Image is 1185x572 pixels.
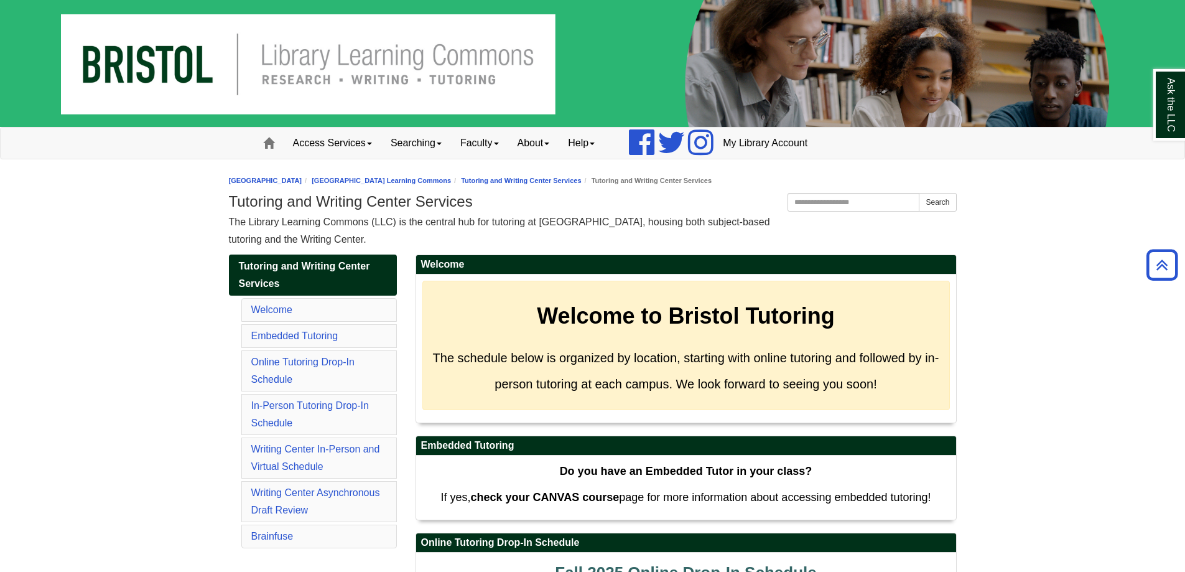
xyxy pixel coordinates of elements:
strong: Do you have an Embedded Tutor in your class? [560,465,812,477]
span: If yes, page for more information about accessing embedded tutoring! [440,491,931,504]
h2: Embedded Tutoring [416,436,956,456]
a: Brainfuse [251,531,294,542]
a: Welcome [251,304,292,315]
nav: breadcrumb [229,175,957,187]
li: Tutoring and Writing Center Services [582,175,712,187]
a: Writing Center In-Person and Virtual Schedule [251,444,380,472]
span: Tutoring and Writing Center Services [239,261,370,289]
a: Online Tutoring Drop-In Schedule [251,357,355,385]
a: About [508,128,559,159]
strong: check your CANVAS course [470,491,619,504]
a: Faculty [451,128,508,159]
a: Searching [381,128,451,159]
a: In-Person Tutoring Drop-In Schedule [251,400,369,428]
button: Search [919,193,956,212]
a: [GEOGRAPHIC_DATA] [229,177,302,184]
h1: Tutoring and Writing Center Services [229,193,957,210]
a: [GEOGRAPHIC_DATA] Learning Commons [312,177,451,184]
a: Access Services [284,128,381,159]
a: My Library Account [713,128,817,159]
h2: Welcome [416,255,956,274]
span: The Library Learning Commons (LLC) is the central hub for tutoring at [GEOGRAPHIC_DATA], housing ... [229,217,770,245]
h2: Online Tutoring Drop-In Schedule [416,533,956,553]
a: Help [559,128,604,159]
a: Writing Center Asynchronous Draft Review [251,487,380,515]
span: The schedule below is organized by location, starting with online tutoring and followed by in-per... [433,351,939,391]
a: Tutoring and Writing Center Services [229,255,397,296]
a: Embedded Tutoring [251,331,338,341]
a: Back to Top [1142,256,1182,273]
strong: Welcome to Bristol Tutoring [537,303,835,329]
a: Tutoring and Writing Center Services [461,177,581,184]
